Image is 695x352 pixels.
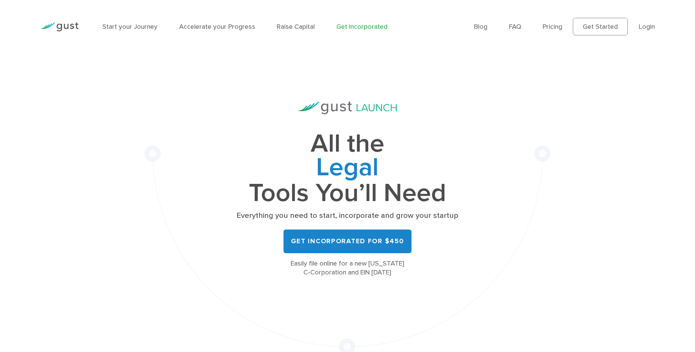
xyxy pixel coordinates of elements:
a: Accelerate your Progress [179,23,255,31]
p: Everything you need to start, incorporate and grow your startup [236,210,458,221]
a: Pricing [543,23,562,31]
span: Legal [236,156,458,181]
a: Get Incorporated for $450 [283,230,412,253]
a: FAQ [509,23,521,31]
a: Start your Journey [102,23,158,31]
a: Blog [474,23,487,31]
a: Get Incorporated [336,23,387,31]
a: Get Started [573,18,628,36]
img: Gust Launch Logo [298,102,397,114]
a: Login [639,23,655,31]
div: Easily file online for a new [US_STATE] C-Corporation and EIN [DATE] [236,259,458,277]
a: Raise Capital [277,23,315,31]
img: Gust Logo [40,22,79,32]
h1: All the Tools You’ll Need [236,132,458,205]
